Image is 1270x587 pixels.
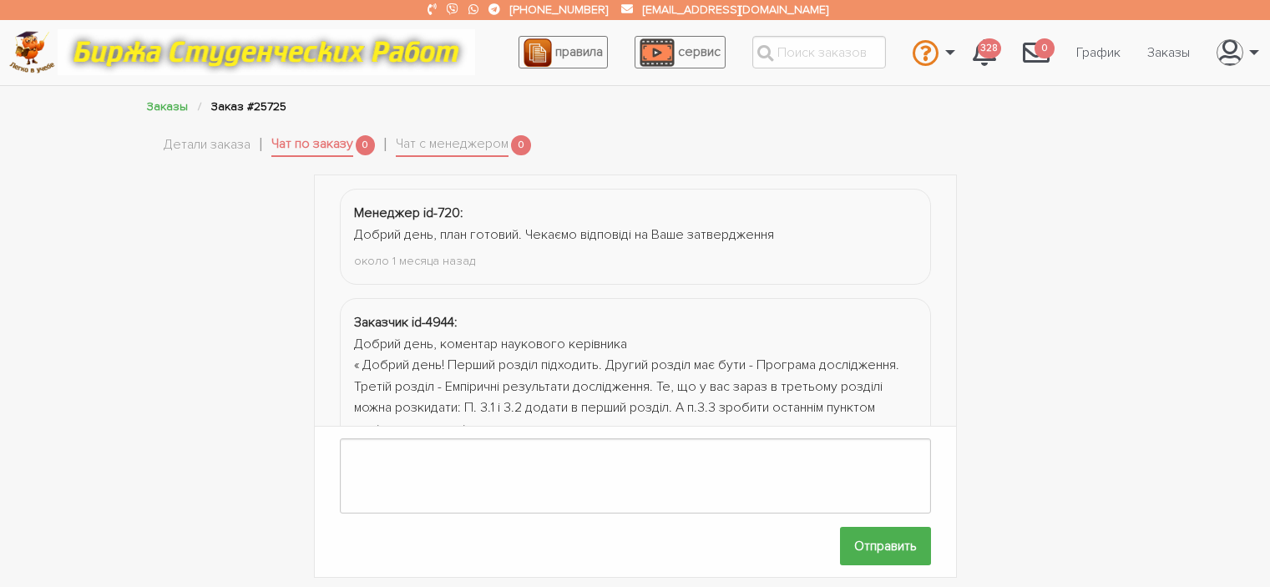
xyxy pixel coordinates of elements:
[354,251,917,271] div: около 1 месяца назад
[524,38,552,67] img: agreement_icon-feca34a61ba7f3d1581b08bc946b2ec1ccb426f67415f344566775c155b7f62c.png
[840,527,931,564] input: Отправить
[635,36,726,68] a: сервис
[510,3,608,17] a: [PHONE_NUMBER]
[678,43,721,60] span: сервис
[1009,30,1063,75] a: 0
[519,36,608,68] a: правила
[354,225,917,246] div: Добрий день, план готовий. Чекаємо відповіді на Ваше затвердження
[164,134,250,156] a: Детали заказа
[1063,37,1134,68] a: График
[640,38,675,67] img: play_icon-49f7f135c9dc9a03216cfdbccbe1e3994649169d890fb554cedf0eac35a01ba8.png
[396,134,509,157] a: Чат с менеджером
[511,135,531,156] span: 0
[643,3,828,17] a: [EMAIL_ADDRESS][DOMAIN_NAME]
[354,314,458,331] strong: Заказчик id-4944:
[1035,38,1055,59] span: 0
[9,31,55,73] img: logo-c4363faeb99b52c628a42810ed6dfb4293a56d4e4775eb116515dfe7f33672af.png
[555,43,603,60] span: правила
[58,29,475,75] img: motto-12e01f5a76059d5f6a28199ef077b1f78e012cfde436ab5cf1d4517935686d32.gif
[959,30,1009,75] a: 328
[978,38,1001,59] span: 328
[211,97,286,116] li: Заказ #25725
[1134,37,1203,68] a: Заказы
[271,134,353,157] a: Чат по заказу
[354,205,463,221] strong: Менеджер id-720:
[356,135,376,156] span: 0
[147,99,188,114] a: Заказы
[354,334,917,441] div: Добрий день, коментар наукового керівника « Добрий день! Перший розділ підходить. Другий розділ м...
[752,36,886,68] input: Поиск заказов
